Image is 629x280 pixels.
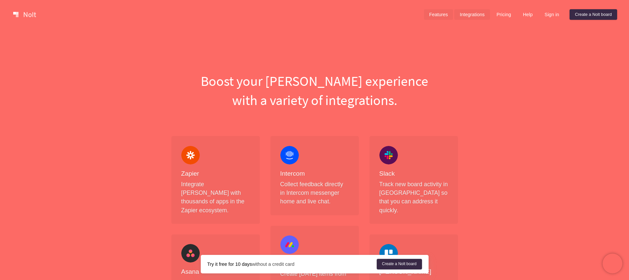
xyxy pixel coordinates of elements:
[518,9,538,20] a: Help
[207,262,252,267] strong: Try it free for 10 days
[280,170,349,178] h4: Intercom
[207,261,377,267] div: without a credit card
[181,180,250,215] p: Integrate [PERSON_NAME] with thousands of apps in the Zapier ecosystem.
[454,9,490,20] a: Integrations
[181,170,250,178] h4: Zapier
[379,180,448,215] p: Track new board activity in [GEOGRAPHIC_DATA] so that you can address it quickly.
[603,254,622,273] iframe: Chatra live chat
[424,9,453,20] a: Features
[379,170,448,178] h4: Slack
[280,180,349,206] p: Collect feedback directly in Intercom messenger home and live chat.
[166,71,463,110] h1: Boost your [PERSON_NAME] experience with a variety of integrations.
[570,9,617,20] a: Create a Nolt board
[377,259,422,269] a: Create a Nolt board
[491,9,516,20] a: Pricing
[539,9,564,20] a: Sign in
